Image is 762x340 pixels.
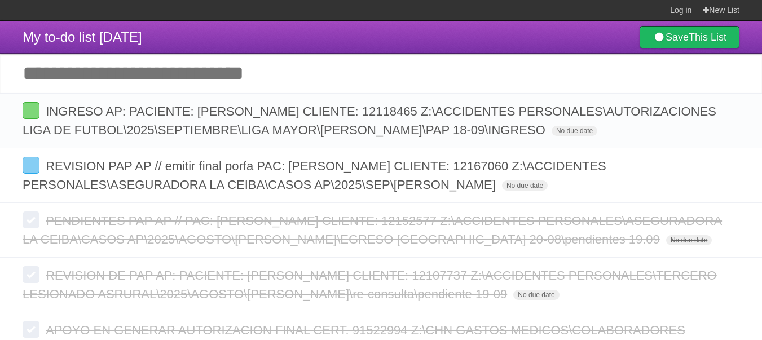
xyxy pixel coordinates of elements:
[23,268,717,301] span: REVISION DE PAP AP: PACIENTE: [PERSON_NAME] CLIENTE: 12107737 Z:\ACCIDENTES PERSONALES\TERCERO LE...
[640,26,739,48] a: SaveThis List
[23,157,39,174] label: Done
[23,29,142,45] span: My to-do list [DATE]
[23,266,39,283] label: Done
[666,235,712,245] span: No due date
[552,126,597,136] span: No due date
[23,104,716,137] span: INGRESO AP: PACIENTE: [PERSON_NAME] CLIENTE: 12118465 Z:\ACCIDENTES PERSONALES\AUTORIZACIONES LIG...
[23,211,39,228] label: Done
[23,102,39,119] label: Done
[23,214,722,246] span: PENDIENTES PAP AP // PAC: [PERSON_NAME] CLIENTE: 12152577 Z:\ACCIDENTES PERSONALES\ASEGURADORA LA...
[23,159,606,192] span: REVISION PAP AP // emitir final porfa PAC: [PERSON_NAME] CLIENTE: 12167060 Z:\ACCIDENTES PERSONAL...
[502,180,548,191] span: No due date
[689,32,726,43] b: This List
[23,321,39,338] label: Done
[513,290,559,300] span: No due date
